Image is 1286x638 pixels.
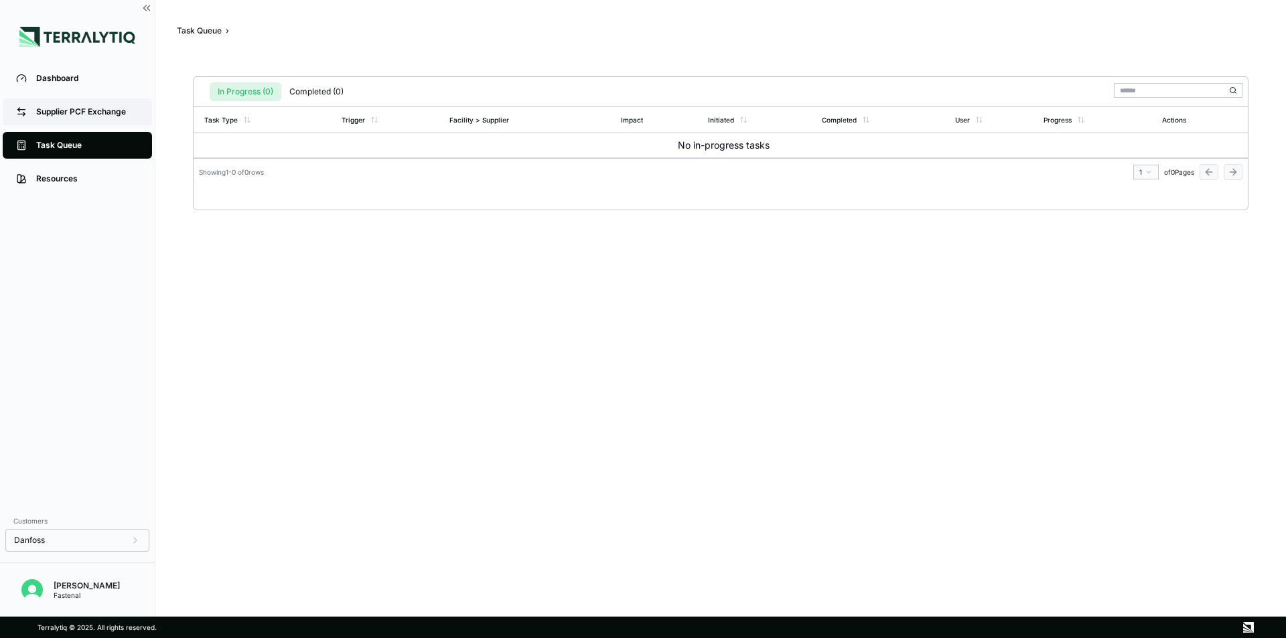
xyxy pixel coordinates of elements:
[210,82,281,101] button: In Progress (0)
[226,25,229,36] span: ›
[19,27,135,47] img: Logo
[708,116,734,124] div: Initiated
[1133,165,1159,179] button: 1
[822,116,857,124] div: Completed
[5,513,149,529] div: Customers
[1044,116,1072,124] div: Progress
[1162,116,1186,124] div: Actions
[204,116,238,124] div: Task Type
[36,173,139,184] div: Resources
[621,116,643,124] div: Impact
[54,591,120,599] div: Fastenal
[1164,168,1194,176] span: of 0 Pages
[21,579,43,601] img: Brandon Sanders
[14,535,45,546] span: Danfoss
[36,140,139,151] div: Task Queue
[194,133,1248,158] td: No in-progress tasks
[54,580,120,591] div: [PERSON_NAME]
[342,116,365,124] div: Trigger
[36,73,139,84] div: Dashboard
[16,574,48,606] button: Open user button
[199,168,264,176] div: Showing 1 - 0 of 0 rows
[281,82,352,101] button: Completed (0)
[449,116,509,124] div: Facility > Supplier
[36,106,139,117] div: Supplier PCF Exchange
[1139,168,1153,176] div: 1
[177,25,222,36] div: Task Queue
[955,116,970,124] div: User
